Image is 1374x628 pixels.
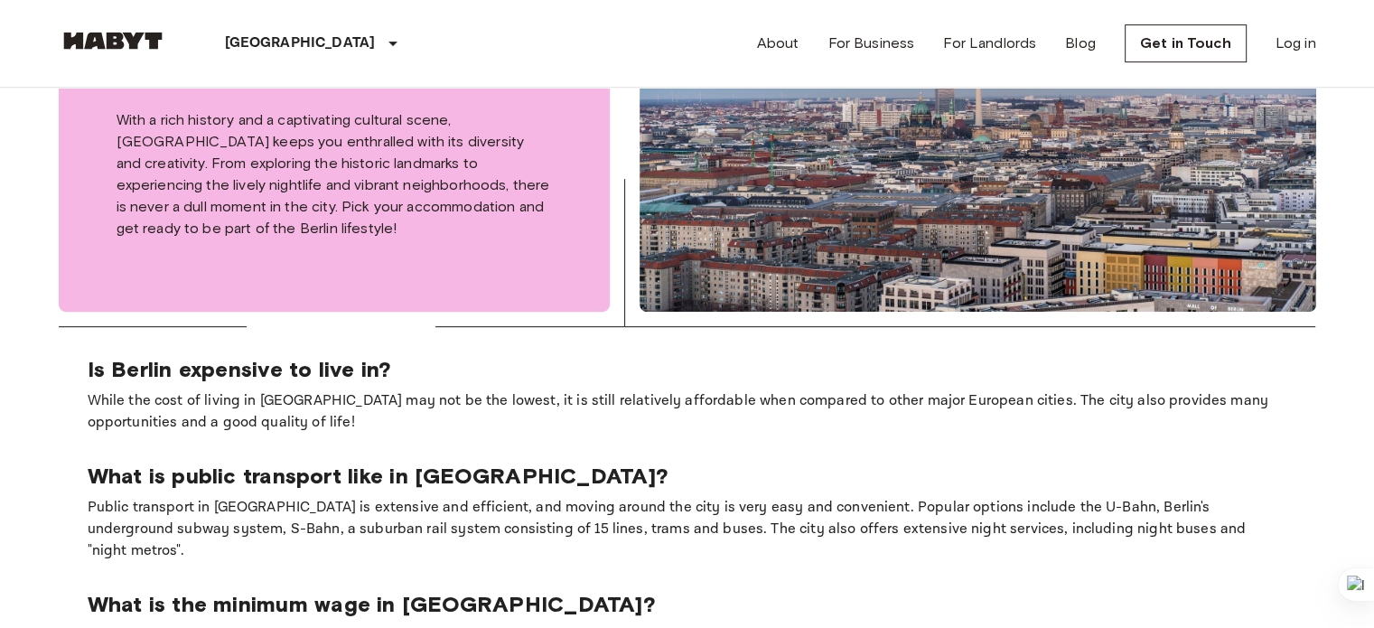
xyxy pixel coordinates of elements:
[1276,33,1316,54] a: Log in
[943,33,1036,54] a: For Landlords
[1125,24,1247,62] a: Get in Touch
[827,33,914,54] a: For Business
[88,591,1287,618] p: What is the minimum wage in [GEOGRAPHIC_DATA]?
[59,32,167,50] img: Habyt
[225,33,376,54] p: [GEOGRAPHIC_DATA]
[88,463,1287,490] p: What is public transport like in [GEOGRAPHIC_DATA]?
[757,33,799,54] a: About
[88,497,1287,562] p: Public transport in [GEOGRAPHIC_DATA] is extensive and efficient, and moving around the city is v...
[88,356,1287,383] p: Is Berlin expensive to live in?
[88,390,1287,434] p: While the cost of living in [GEOGRAPHIC_DATA] may not be the lowest, it is still relatively affor...
[1065,33,1096,54] a: Blog
[117,109,552,239] p: With a rich history and a captivating cultural scene, [GEOGRAPHIC_DATA] keeps you enthralled with...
